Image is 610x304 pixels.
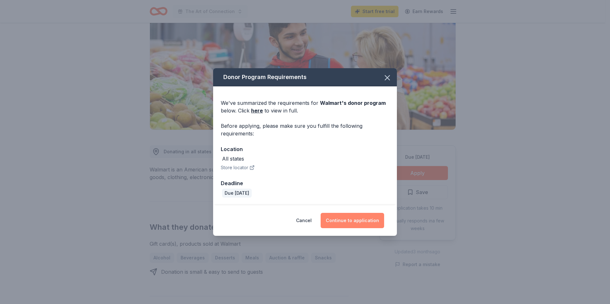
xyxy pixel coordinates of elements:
[221,99,389,114] div: We've summarized the requirements for below. Click to view in full.
[321,213,384,228] button: Continue to application
[296,213,312,228] button: Cancel
[221,145,389,153] div: Location
[222,155,244,163] div: All states
[222,189,252,198] div: Due [DATE]
[221,122,389,137] div: Before applying, please make sure you fulfill the following requirements:
[320,100,386,106] span: Walmart 's donor program
[213,68,397,86] div: Donor Program Requirements
[221,179,389,187] div: Deadline
[251,107,263,114] a: here
[221,164,255,171] button: Store locator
